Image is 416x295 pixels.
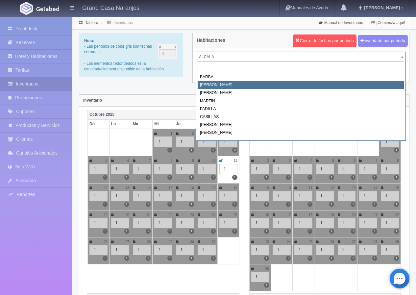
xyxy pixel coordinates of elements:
div: [PERSON_NAME] [198,89,404,97]
div: MARTÍN [198,97,404,105]
div: [PERSON_NAME] [198,129,404,137]
div: BARBA [198,73,404,81]
div: PADILLA [198,105,404,113]
div: [PERSON_NAME] [198,121,404,129]
div: CASILLAS [198,113,404,121]
div: [PERSON_NAME] [198,81,404,89]
div: ALCALA [198,137,404,145]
